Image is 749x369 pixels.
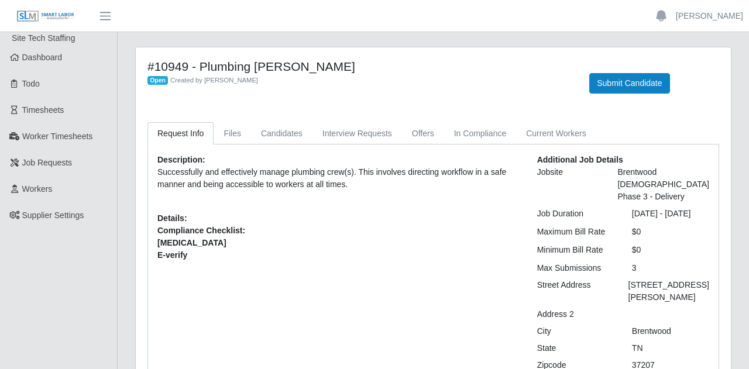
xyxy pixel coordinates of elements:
[22,53,63,62] span: Dashboard
[528,226,623,238] div: Maximum Bill Rate
[147,59,572,74] h4: #10949 - Plumbing [PERSON_NAME]
[251,122,312,145] a: Candidates
[157,213,187,223] b: Details:
[22,184,53,194] span: Workers
[528,262,623,274] div: Max Submissions
[157,166,520,191] p: Successfully and effectively manage plumbing crew(s). This involves directing workflow in a safe ...
[528,166,609,203] div: Jobsite
[22,158,73,167] span: Job Requests
[528,342,623,354] div: State
[623,262,718,274] div: 3
[537,155,623,164] b: Additional Job Details
[147,76,168,85] span: Open
[623,208,718,220] div: [DATE] - [DATE]
[157,226,245,235] b: Compliance Checklist:
[609,166,718,203] div: Brentwood [DEMOGRAPHIC_DATA] Phase 3 - Delivery
[402,122,444,145] a: Offers
[528,208,623,220] div: Job Duration
[12,33,75,43] span: Site Tech Staffing
[528,279,620,304] div: Street Address
[312,122,402,145] a: Interview Requests
[22,79,40,88] span: Todo
[623,325,718,337] div: Brentwood
[147,122,214,145] a: Request Info
[620,279,718,304] div: [STREET_ADDRESS][PERSON_NAME]
[676,10,743,22] a: [PERSON_NAME]
[214,122,251,145] a: Files
[528,325,623,337] div: City
[16,10,75,23] img: SLM Logo
[528,308,623,320] div: Address 2
[623,226,718,238] div: $0
[22,132,92,141] span: Worker Timesheets
[589,73,669,94] button: Submit Candidate
[623,244,718,256] div: $0
[157,249,520,261] span: E-verify
[623,342,718,354] div: TN
[516,122,596,145] a: Current Workers
[157,155,205,164] b: Description:
[22,211,84,220] span: Supplier Settings
[444,122,517,145] a: In Compliance
[528,244,623,256] div: Minimum Bill Rate
[157,237,520,249] span: [MEDICAL_DATA]
[170,77,258,84] span: Created by [PERSON_NAME]
[22,105,64,115] span: Timesheets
